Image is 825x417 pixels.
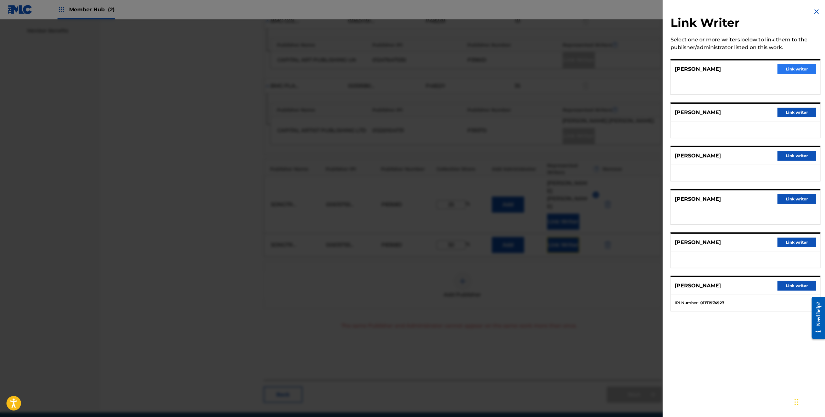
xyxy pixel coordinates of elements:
[700,300,724,306] strong: 01171974927
[8,5,33,14] img: MLC Logo
[777,151,816,161] button: Link writer
[795,392,799,412] div: Drag
[777,238,816,247] button: Link writer
[675,195,721,203] p: [PERSON_NAME]
[58,6,65,14] img: Top Rightsholders
[108,6,115,13] span: (2)
[675,65,721,73] p: [PERSON_NAME]
[671,16,820,32] h2: Link Writer
[675,282,721,290] p: [PERSON_NAME]
[777,108,816,117] button: Link writer
[69,6,115,13] span: Member Hub
[675,239,721,246] p: [PERSON_NAME]
[675,300,699,306] span: IPI Number :
[777,194,816,204] button: Link writer
[807,292,825,344] iframe: Resource Center
[671,36,820,51] div: Select one or more writers below to link them to the publisher/administrator listed on this work.
[675,109,721,116] p: [PERSON_NAME]
[793,386,825,417] iframe: Chat Widget
[777,281,816,291] button: Link writer
[777,64,816,74] button: Link writer
[675,152,721,160] p: [PERSON_NAME]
